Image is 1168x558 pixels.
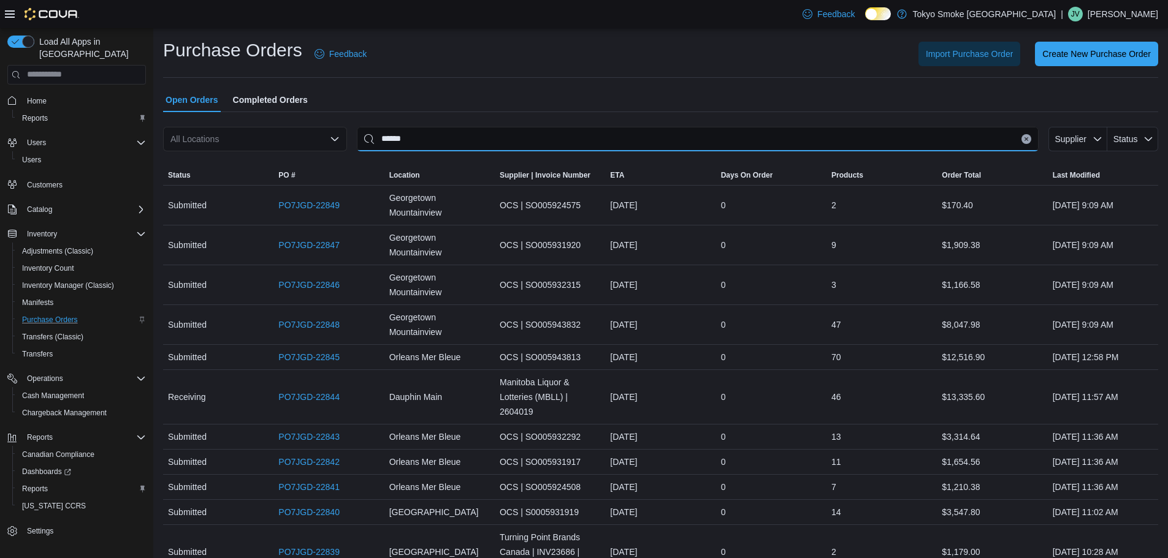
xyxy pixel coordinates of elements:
button: Products [826,165,937,185]
a: Feedback [798,2,860,26]
span: 47 [831,317,841,332]
span: Users [22,135,146,150]
div: $1,210.38 [937,475,1047,499]
span: Inventory Manager (Classic) [22,281,114,290]
span: Import Purchase Order [926,48,1013,60]
input: Dark Mode [865,7,891,20]
span: Status [168,170,191,180]
div: OCS | SO005924575 [495,193,605,217]
div: [DATE] 11:57 AM [1048,385,1158,409]
a: Purchase Orders [17,312,83,327]
button: Adjustments (Classic) [12,243,151,260]
span: Transfers (Classic) [17,330,146,344]
a: PO7JGD-22845 [278,350,340,364]
div: OCS | SO005943813 [495,345,605,369]
span: 7 [831,480,836,494]
span: Georgetown Mountainview [389,230,490,260]
span: Submitted [168,480,207,494]
span: Operations [27,374,63,383]
span: Completed Orders [233,88,308,112]
a: Inventory Count [17,261,79,276]
button: Purchase Orders [12,311,151,328]
div: $13,335.60 [937,385,1047,409]
button: Transfers (Classic) [12,328,151,345]
span: Order Total [942,170,981,180]
div: $3,547.80 [937,500,1047,524]
div: OCS | SO005932292 [495,424,605,449]
button: Inventory Manager (Classic) [12,277,151,294]
div: [DATE] [605,273,716,297]
a: PO7JGD-22842 [278,454,340,469]
span: Home [22,93,146,108]
span: ETA [610,170,624,180]
span: 2 [831,198,836,213]
div: OCS | SO005924508 [495,475,605,499]
button: Location [384,165,495,185]
span: Create New Purchase Order [1042,48,1151,60]
div: Location [389,170,420,180]
div: OCS | SO005931920 [495,233,605,257]
span: Feedback [329,48,367,60]
span: 46 [831,390,841,404]
span: 70 [831,350,841,364]
span: Users [27,138,46,148]
span: Canadian Compliance [17,447,146,462]
span: Reports [17,111,146,126]
button: PO # [273,165,384,185]
span: [GEOGRAPHIC_DATA] [389,505,479,519]
button: [US_STATE] CCRS [12,497,151,515]
div: [DATE] [605,385,716,409]
button: Open list of options [330,134,340,144]
div: [DATE] [605,345,716,369]
span: Submitted [168,238,207,252]
span: Open Orders [166,88,218,112]
span: Customers [22,177,146,192]
button: Users [2,134,151,151]
div: [DATE] 9:09 AM [1048,312,1158,337]
div: $1,654.56 [937,450,1047,474]
span: Submitted [168,317,207,332]
span: Transfers [22,349,53,359]
button: Canadian Compliance [12,446,151,463]
span: PO # [278,170,295,180]
span: Inventory [22,227,146,241]
button: ETA [605,165,716,185]
span: Operations [22,371,146,386]
div: [DATE] 11:36 AM [1048,475,1158,499]
span: Submitted [168,505,207,519]
span: Reports [22,430,146,445]
span: Cash Management [22,391,84,401]
div: OCS | S0005931919 [495,500,605,524]
span: Submitted [168,350,207,364]
a: PO7JGD-22848 [278,317,340,332]
span: Inventory Count [22,263,74,273]
span: Users [22,155,41,165]
span: Products [831,170,863,180]
p: | [1061,7,1063,21]
span: Submitted [168,429,207,444]
a: Chargeback Management [17,405,112,420]
a: Cash Management [17,388,89,403]
div: $1,166.58 [937,273,1047,297]
span: 0 [721,505,726,519]
span: 0 [721,277,726,292]
a: Customers [22,178,67,192]
span: Manifests [17,295,146,310]
button: Reports [12,480,151,497]
span: Users [17,153,146,167]
span: [US_STATE] CCRS [22,501,86,511]
button: Last Modified [1048,165,1158,185]
a: Dashboards [12,463,151,480]
div: [DATE] [605,424,716,449]
span: Adjustments (Classic) [22,246,93,256]
a: Reports [17,111,53,126]
span: Last Modified [1053,170,1100,180]
button: Days On Order [716,165,826,185]
div: [DATE] [605,193,716,217]
button: Reports [12,110,151,127]
button: Transfers [12,345,151,363]
span: Chargeback Management [22,408,107,418]
span: Status [1113,134,1138,144]
a: Reports [17,481,53,496]
span: Transfers (Classic) [22,332,83,342]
